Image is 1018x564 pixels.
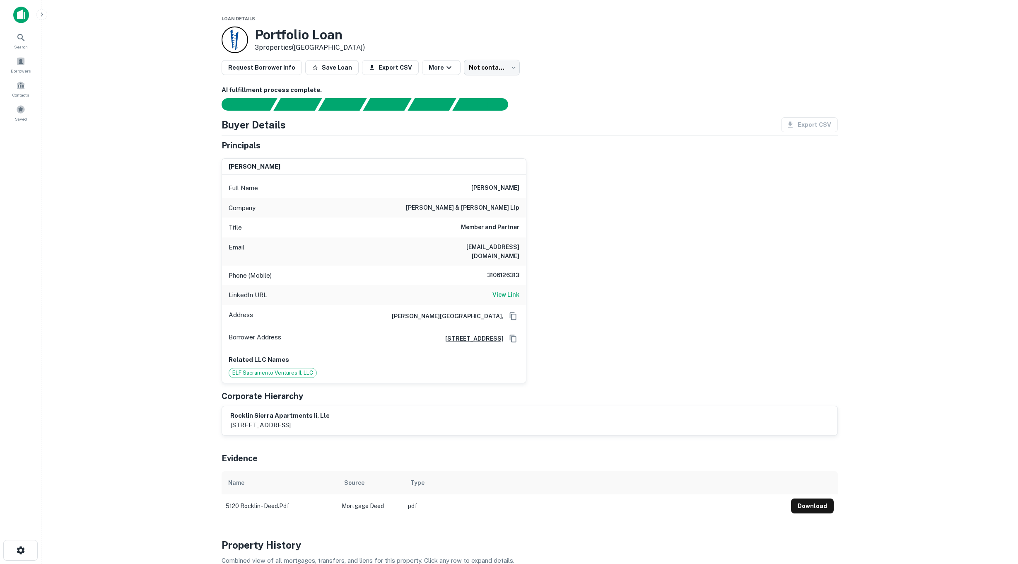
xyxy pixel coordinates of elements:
[222,537,838,552] h4: Property History
[305,60,359,75] button: Save Loan
[404,494,787,518] td: pdf
[229,355,519,365] p: Related LLC Names
[222,139,261,152] h5: Principals
[229,162,280,172] h6: [PERSON_NAME]
[230,411,330,421] h6: rocklin sierra apartments ii, llc
[410,478,425,488] div: Type
[2,77,39,100] a: Contacts
[222,452,258,465] h5: Evidence
[222,16,255,21] span: Loan Details
[14,44,28,50] span: Search
[2,29,39,52] a: Search
[791,499,834,513] button: Download
[461,223,519,232] h6: Member and Partner
[507,310,519,322] button: Copy Address
[422,60,461,75] button: More
[344,478,364,488] div: Source
[2,102,39,124] a: Saved
[255,27,365,43] h3: Portfolio Loan
[222,85,838,95] h6: AI fulfillment process complete.
[338,494,404,518] td: Mortgage Deed
[229,290,267,300] p: LinkedIn URL
[420,242,519,261] h6: [EMAIL_ADDRESS][DOMAIN_NAME]
[222,471,338,494] th: Name
[229,332,281,345] p: Borrower Address
[470,271,519,281] h6: 3106126313
[404,471,787,494] th: Type
[338,471,404,494] th: Source
[406,203,519,213] h6: [PERSON_NAME] & [PERSON_NAME] llp
[229,271,272,281] p: Phone (Mobile)
[273,98,322,111] div: Your request is received and processing...
[230,420,330,430] p: [STREET_ADDRESS]
[229,242,244,261] p: Email
[229,223,242,232] p: Title
[12,92,29,98] span: Contacts
[13,7,29,23] img: capitalize-icon.png
[229,183,258,193] p: Full Name
[222,60,302,75] button: Request Borrower Info
[11,68,31,74] span: Borrowers
[318,98,367,111] div: Documents found, AI parsing details...
[229,310,253,322] p: Address
[464,60,520,75] div: Not contacted
[222,390,303,402] h5: Corporate Hierarchy
[2,53,39,76] a: Borrowers
[15,116,27,122] span: Saved
[228,478,244,488] div: Name
[362,60,419,75] button: Export CSV
[255,43,365,53] p: 3 properties ([GEOGRAPHIC_DATA])
[471,183,519,193] h6: [PERSON_NAME]
[222,117,286,132] h4: Buyer Details
[229,369,316,377] span: ELF Sacramento Ventures II, LLC
[229,203,256,213] p: Company
[492,290,519,300] a: View Link
[385,312,504,321] h6: [PERSON_NAME][GEOGRAPHIC_DATA],
[492,290,519,299] h6: View Link
[222,494,338,518] td: 5120 rocklin - deed.pdf
[222,471,838,518] div: scrollable content
[439,334,504,343] a: [STREET_ADDRESS]
[453,98,518,111] div: AI fulfillment process complete.
[212,98,274,111] div: Sending borrower request to AI...
[363,98,411,111] div: Principals found, AI now looking for contact information...
[507,332,519,345] button: Copy Address
[408,98,456,111] div: Principals found, still searching for contact information. This may take time...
